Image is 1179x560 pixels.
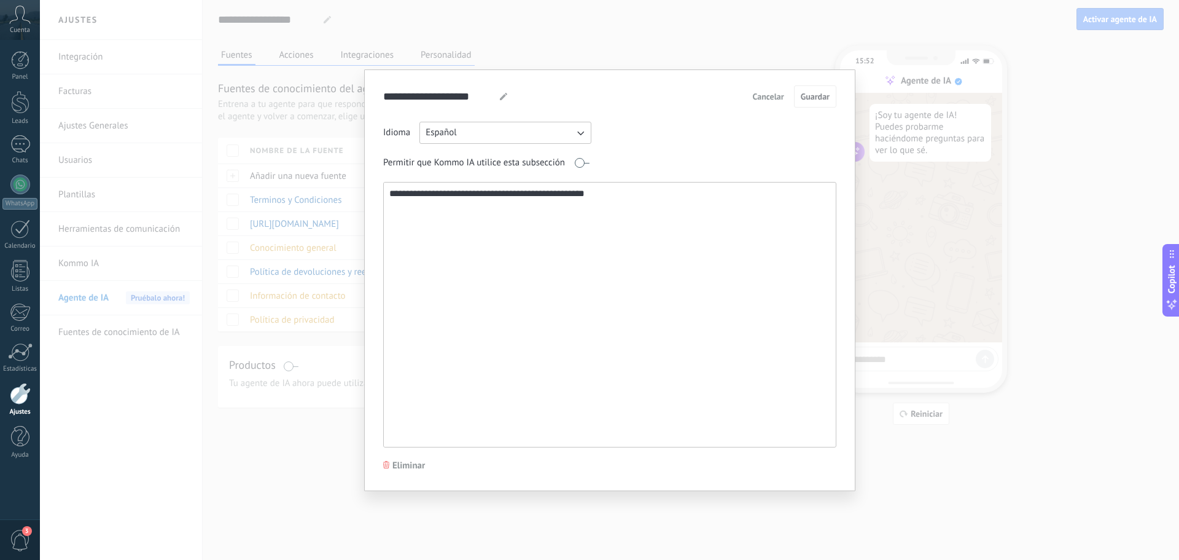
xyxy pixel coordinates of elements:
button: Guardar [794,85,836,108]
span: Eliminar [392,460,425,472]
span: Guardar [801,92,830,101]
span: Idioma [383,127,410,139]
div: WhatsApp [2,198,37,210]
span: Cancelar [753,92,784,101]
button: Español [419,122,591,144]
div: Panel [2,73,38,81]
div: Ayuda [2,451,38,459]
span: Permitir que Kommo IA utilice esta subsección [383,157,565,169]
span: Cuenta [10,26,30,34]
div: Correo [2,325,38,333]
div: Listas [2,285,38,293]
div: Estadísticas [2,365,38,373]
div: Calendario [2,242,38,250]
button: Cancelar [747,87,790,106]
div: Ajustes [2,408,38,416]
span: Copilot [1165,265,1178,293]
span: Español [426,127,457,139]
div: Chats [2,157,38,165]
span: 3 [22,526,32,536]
div: Leads [2,117,38,125]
